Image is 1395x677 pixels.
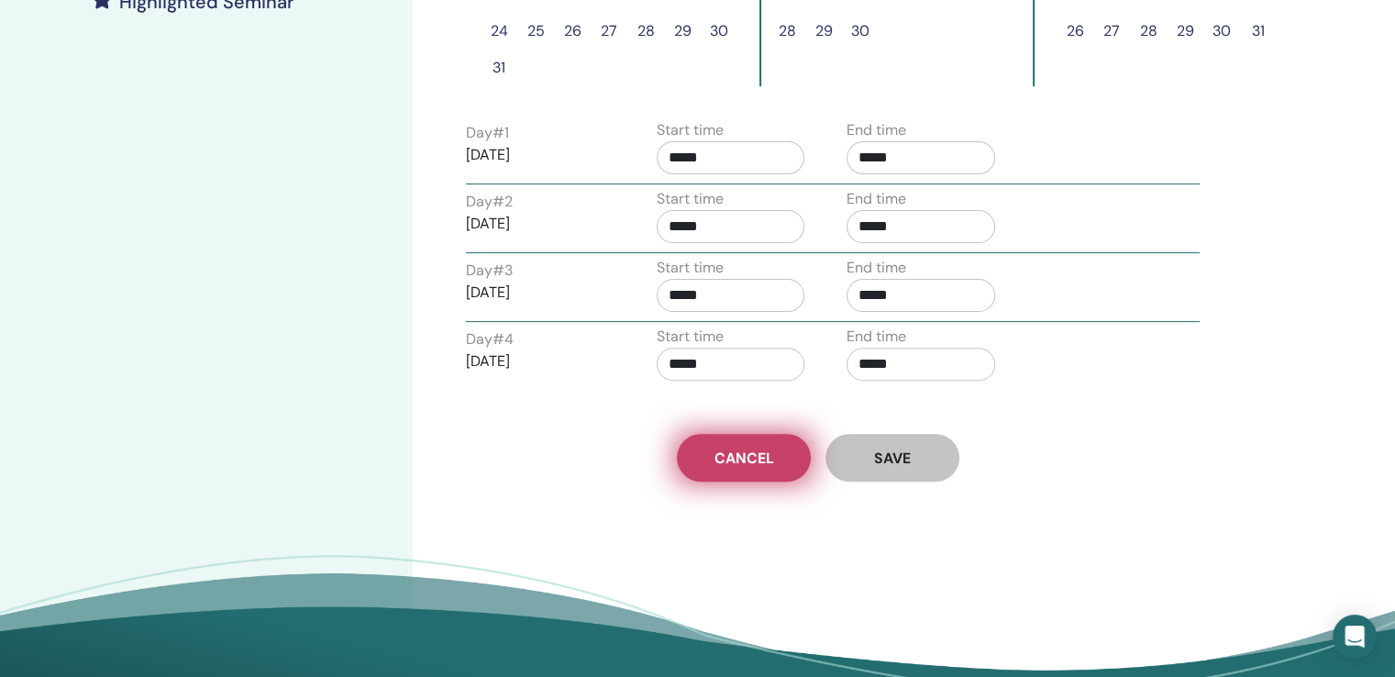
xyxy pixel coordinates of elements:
p: [DATE] [466,350,614,372]
label: Start time [657,326,724,348]
button: 27 [591,13,627,50]
button: 29 [1167,13,1203,50]
button: 26 [554,13,591,50]
button: 27 [1093,13,1130,50]
p: [DATE] [466,282,614,304]
button: 31 [1240,13,1277,50]
p: [DATE] [466,144,614,166]
button: 24 [481,13,517,50]
label: End time [847,119,906,141]
label: End time [847,188,906,210]
label: End time [847,257,906,279]
button: 29 [805,13,842,50]
label: Start time [657,257,724,279]
button: 31 [481,50,517,86]
span: Save [874,449,911,468]
button: 28 [769,13,805,50]
span: Cancel [714,449,774,468]
button: 30 [701,13,737,50]
button: 30 [842,13,879,50]
label: Day # 1 [466,122,509,144]
button: 28 [1130,13,1167,50]
label: Day # 2 [466,191,513,213]
label: Day # 3 [466,260,513,282]
button: 30 [1203,13,1240,50]
button: Save [825,434,959,482]
p: [DATE] [466,213,614,235]
label: Day # 4 [466,328,514,350]
button: 28 [627,13,664,50]
label: Start time [657,119,724,141]
a: Cancel [677,434,811,482]
label: End time [847,326,906,348]
button: 25 [517,13,554,50]
div: Open Intercom Messenger [1333,615,1377,659]
button: 26 [1057,13,1093,50]
label: Start time [657,188,724,210]
button: 29 [664,13,701,50]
